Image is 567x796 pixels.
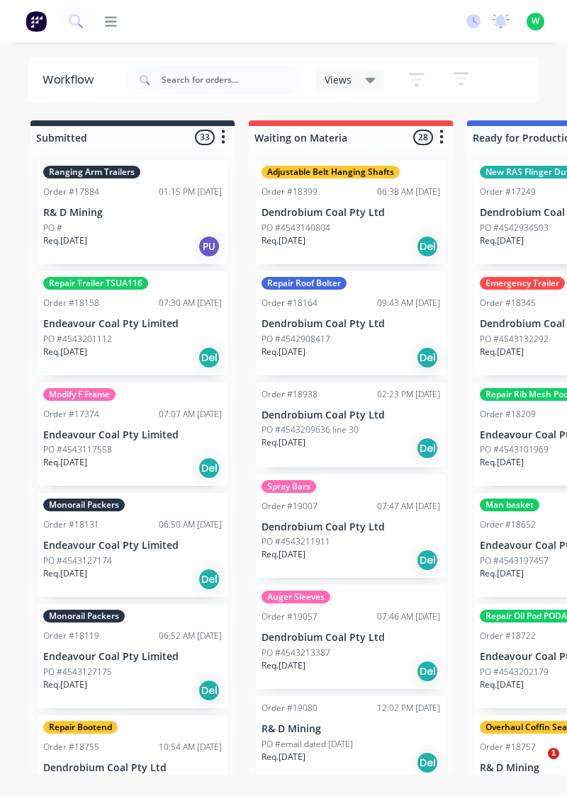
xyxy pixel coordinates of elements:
[159,408,222,421] div: 07:07 AM [DATE]
[159,630,222,642] div: 06:52 AM [DATE]
[43,429,222,441] p: Endeavour Coal Pty Limited
[262,521,440,533] p: Dendrobium Coal Pty Ltd
[43,388,116,401] div: Modify F Frame
[159,186,222,198] div: 01:15 PM [DATE]
[262,591,330,603] div: Auger Sleeves
[159,741,222,754] div: 10:54 AM [DATE]
[43,762,222,774] p: Dendrobium Coal Pty Ltd
[262,702,318,715] div: Order #19080
[262,297,318,309] div: Order #18164
[480,741,536,754] div: Order #18757
[548,748,559,759] span: 1
[262,723,440,735] p: R& D Mining
[262,207,440,219] p: Dendrobium Coal Pty Ltd
[43,518,99,531] div: Order #18131
[480,555,549,567] p: PO #4543197457
[480,518,536,531] div: Order #18652
[43,234,87,247] p: Req. [DATE]
[480,567,524,580] p: Req. [DATE]
[519,748,553,782] iframe: Intercom live chat
[38,604,228,708] div: Monorail PackersOrder #1811906:52 AM [DATE]Endeavour Coal Pty LimitedPO #4543127175Req.[DATE]Del
[262,222,330,234] p: PO #4543140804
[480,443,549,456] p: PO #4543101969
[198,568,220,591] div: Del
[480,333,549,346] p: PO #4543132292
[256,696,446,781] div: Order #1908012:02 PM [DATE]R& D MiningPO #email dated [DATE]Req.[DATE]Del
[416,660,439,683] div: Del
[262,234,305,247] p: Req. [DATE]
[416,346,439,369] div: Del
[262,751,305,763] p: Req. [DATE]
[43,166,140,178] div: Ranging Arm Trailers
[256,474,446,579] div: Spray BarsOrder #1900707:47 AM [DATE]Dendrobium Coal Pty LtdPO #4543211911Req.[DATE]Del
[532,15,539,28] span: W
[377,610,440,623] div: 07:46 AM [DATE]
[43,567,87,580] p: Req. [DATE]
[256,585,446,689] div: Auger SleevesOrder #1905707:46 AM [DATE]Dendrobium Coal Pty LtdPO #4543213387Req.[DATE]Del
[262,480,316,493] div: Spray Bars
[480,297,536,309] div: Order #18345
[43,207,222,219] p: R& D Mining
[262,436,305,449] p: Req. [DATE]
[159,297,222,309] div: 07:30 AM [DATE]
[480,630,536,642] div: Order #18722
[43,721,118,734] div: Repair Bootend
[43,651,222,663] p: Endeavour Coal Pty Limited
[256,382,446,467] div: Order #1893802:23 PM [DATE]Dendrobium Coal Pty LtdPO #4543209636 line 30Req.[DATE]Del
[480,678,524,691] p: Req. [DATE]
[198,235,220,258] div: PU
[480,408,536,421] div: Order #18209
[262,388,318,401] div: Order #18938
[43,610,125,622] div: Monorail Packers
[480,499,539,511] div: Man basket
[480,222,549,234] p: PO #4542934503
[198,679,220,702] div: Del
[377,702,440,715] div: 12:02 PM [DATE]
[262,333,330,346] p: PO #4542908417
[43,499,125,511] div: Monorail Packers
[198,457,220,479] div: Del
[43,408,99,421] div: Order #17374
[43,277,148,290] div: Repair Trailer TSUA116
[416,751,439,774] div: Del
[26,11,47,32] img: Factory
[43,555,112,567] p: PO #4543127174
[262,346,305,358] p: Req. [DATE]
[262,647,330,659] p: PO #4543213387
[43,346,87,358] p: Req. [DATE]
[38,271,228,375] div: Repair Trailer TSUA116Order #1815807:30 AM [DATE]Endeavour Coal Pty LimitedPO #4543201112Req.[DAT...
[262,632,440,644] p: Dendrobium Coal Pty Ltd
[43,456,87,469] p: Req. [DATE]
[256,160,446,264] div: Adjustable Belt Hanging ShaftsOrder #1839906:38 AM [DATE]Dendrobium Coal Pty LtdPO #4543140804Req...
[262,500,318,513] div: Order #19007
[262,659,305,672] p: Req. [DATE]
[43,630,99,642] div: Order #18119
[377,186,440,198] div: 06:38 AM [DATE]
[480,666,549,678] p: PO #4543202179
[43,318,222,330] p: Endeavour Coal Pty Limited
[262,166,400,178] div: Adjustable Belt Hanging Shafts
[43,186,99,198] div: Order #17884
[43,678,87,691] p: Req. [DATE]
[262,535,330,548] p: PO #4543211911
[416,437,439,460] div: Del
[159,518,222,531] div: 06:50 AM [DATE]
[198,346,220,369] div: Del
[262,738,353,751] p: PO #email dated [DATE]
[480,234,524,247] p: Req. [DATE]
[262,318,440,330] p: Dendrobium Coal Pty Ltd
[43,222,62,234] p: PO #
[416,235,439,258] div: Del
[162,66,302,94] input: Search for orders...
[38,493,228,597] div: Monorail PackersOrder #1813106:50 AM [DATE]Endeavour Coal Pty LimitedPO #4543127174Req.[DATE]Del
[43,333,112,346] p: PO #4543201112
[262,186,318,198] div: Order #18399
[480,346,524,358] p: Req. [DATE]
[38,382,228,487] div: Modify F FrameOrder #1737407:07 AM [DATE]Endeavour Coal Pty LimitedPO #4543117558Req.[DATE]Del
[325,72,352,87] span: Views
[377,500,440,513] div: 07:47 AM [DATE]
[43,741,99,754] div: Order #18755
[377,297,440,309] div: 09:43 AM [DATE]
[480,186,536,198] div: Order #17249
[377,388,440,401] div: 02:23 PM [DATE]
